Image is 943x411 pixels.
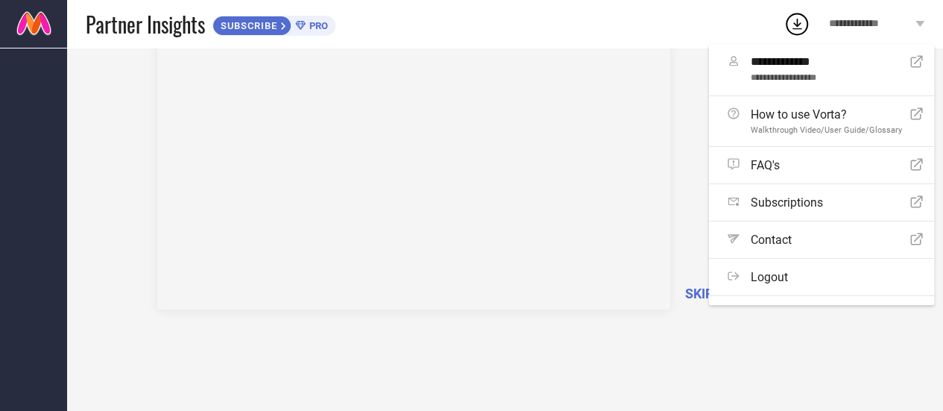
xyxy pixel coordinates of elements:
[213,20,281,31] span: SUBSCRIBE
[751,233,792,247] span: Contact
[306,20,328,31] span: PRO
[709,222,934,258] a: Contact
[212,12,335,36] a: SUBSCRIBEPRO
[751,270,788,284] span: Logout
[709,147,934,183] a: FAQ's
[157,26,670,310] iframe: Workspace Section
[709,184,934,221] a: Subscriptions
[783,10,810,37] div: Open download list
[751,158,780,172] span: FAQ's
[685,286,724,301] span: SKIP »
[751,107,902,122] span: How to use Vorta?
[751,125,902,135] span: Walkthrough Video/User Guide/Glossary
[86,9,205,40] span: Partner Insights
[709,96,934,146] a: How to use Vorta?Walkthrough Video/User Guide/Glossary
[751,195,823,210] span: Subscriptions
